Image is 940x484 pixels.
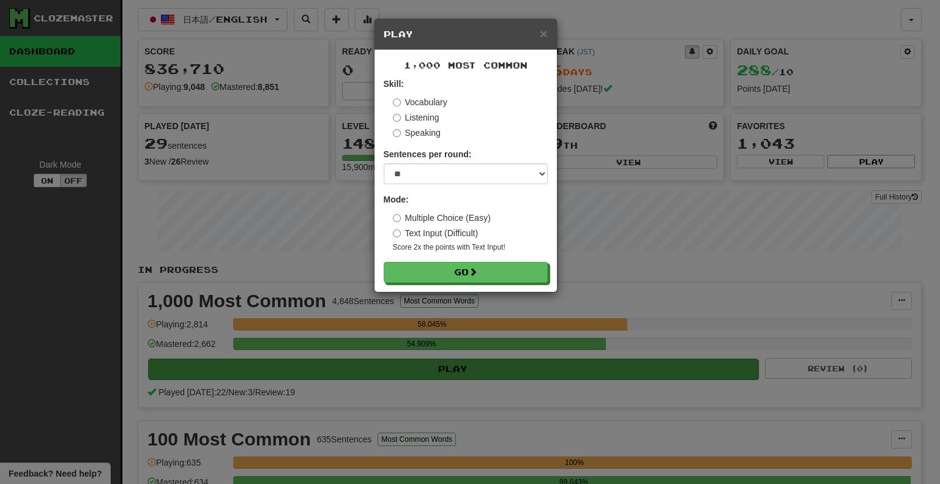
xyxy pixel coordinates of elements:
[384,148,472,160] label: Sentences per round:
[540,27,547,40] button: Close
[384,28,548,40] h5: Play
[393,214,401,222] input: Multiple Choice (Easy)
[393,99,401,106] input: Vocabulary
[393,127,441,139] label: Speaking
[404,60,528,70] span: 1,000 Most Common
[393,212,491,224] label: Multiple Choice (Easy)
[384,262,548,283] button: Go
[393,114,401,122] input: Listening
[393,111,439,124] label: Listening
[393,242,548,253] small: Score 2x the points with Text Input !
[393,229,401,237] input: Text Input (Difficult)
[393,227,479,239] label: Text Input (Difficult)
[384,195,409,204] strong: Mode:
[540,26,547,40] span: ×
[393,96,447,108] label: Vocabulary
[393,129,401,137] input: Speaking
[384,79,404,89] strong: Skill:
